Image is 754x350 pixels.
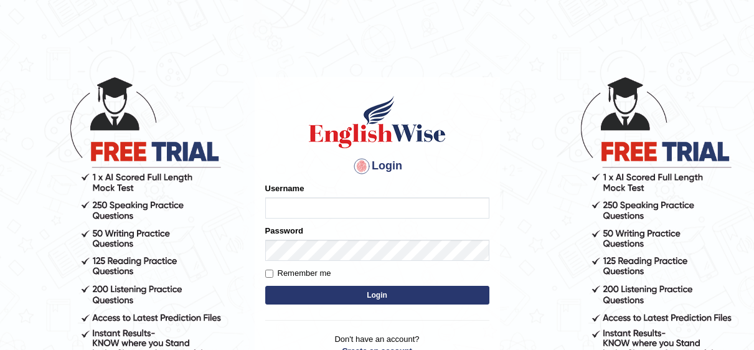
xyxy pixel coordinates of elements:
[265,182,304,194] label: Username
[265,267,331,280] label: Remember me
[306,94,448,150] img: Logo of English Wise sign in for intelligent practice with AI
[265,270,273,278] input: Remember me
[265,156,489,176] h4: Login
[265,225,303,237] label: Password
[265,286,489,305] button: Login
